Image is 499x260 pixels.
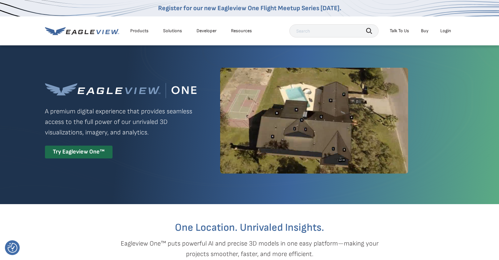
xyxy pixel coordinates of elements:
[45,146,113,158] div: Try Eagleview One™
[130,28,149,34] div: Products
[440,28,451,34] div: Login
[421,28,428,34] a: Buy
[50,223,449,233] h2: One Location. Unrivaled Insights.
[390,28,409,34] div: Talk To Us
[8,243,17,253] button: Consent Preferences
[289,24,379,37] input: Search
[109,238,390,259] p: Eagleview One™ puts powerful AI and precise 3D models in one easy platform—making your projects s...
[45,83,197,98] img: Eagleview One™
[197,28,217,34] a: Developer
[158,4,341,12] a: Register for our new Eagleview One Flight Meetup Series [DATE].
[231,28,252,34] div: Resources
[45,106,197,138] p: A premium digital experience that provides seamless access to the full power of our unrivaled 3D ...
[163,28,182,34] div: Solutions
[8,243,17,253] img: Revisit consent button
